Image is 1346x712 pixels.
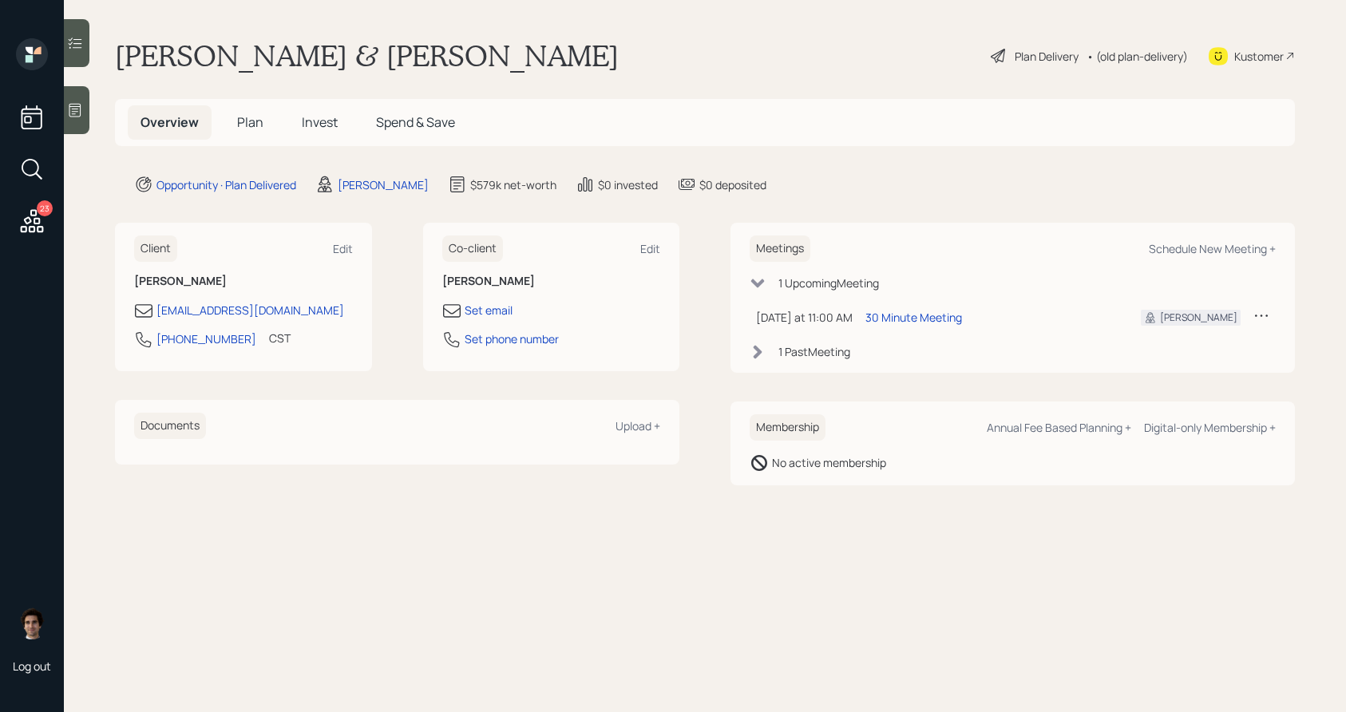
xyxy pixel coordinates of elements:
div: [PERSON_NAME] [1160,311,1237,325]
div: Schedule New Meeting + [1149,241,1276,256]
div: $0 deposited [699,176,766,193]
div: 1 Past Meeting [778,343,850,360]
div: CST [269,330,291,346]
span: Overview [141,113,199,131]
div: Set email [465,302,513,318]
div: Upload + [616,418,660,433]
div: Digital-only Membership + [1144,420,1276,435]
div: Set phone number [465,330,559,347]
div: Edit [640,241,660,256]
div: Annual Fee Based Planning + [987,420,1131,435]
div: • (old plan-delivery) [1087,48,1188,65]
h6: [PERSON_NAME] [442,275,661,288]
h6: Meetings [750,235,810,262]
span: Invest [302,113,338,131]
div: [PERSON_NAME] [338,176,429,193]
h6: Client [134,235,177,262]
div: Plan Delivery [1015,48,1079,65]
h6: Co-client [442,235,503,262]
div: $0 invested [598,176,658,193]
div: Opportunity · Plan Delivered [156,176,296,193]
div: [EMAIL_ADDRESS][DOMAIN_NAME] [156,302,344,318]
div: 23 [37,200,53,216]
div: [DATE] at 11:00 AM [756,309,853,326]
span: Spend & Save [376,113,455,131]
h6: [PERSON_NAME] [134,275,353,288]
div: 1 Upcoming Meeting [778,275,879,291]
span: Plan [237,113,263,131]
div: [PHONE_NUMBER] [156,330,256,347]
div: $579k net-worth [470,176,556,193]
div: Log out [13,659,51,674]
h6: Membership [750,414,825,441]
div: 30 Minute Meeting [865,309,962,326]
img: harrison-schaefer-headshot-2.png [16,607,48,639]
div: Edit [333,241,353,256]
div: No active membership [772,454,886,471]
h6: Documents [134,413,206,439]
h1: [PERSON_NAME] & [PERSON_NAME] [115,38,619,73]
div: Kustomer [1234,48,1284,65]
